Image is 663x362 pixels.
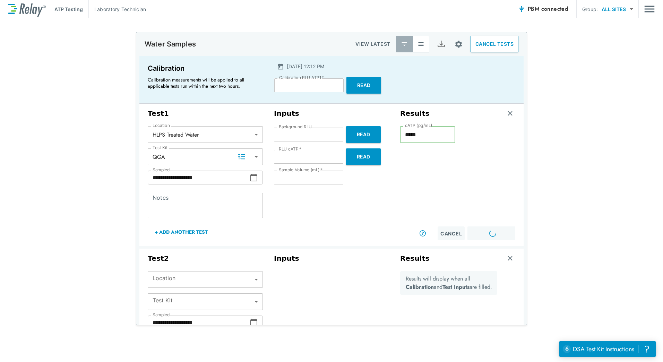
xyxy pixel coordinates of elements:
img: Calender Icon [277,63,284,70]
img: Remove [507,255,514,262]
p: Laboratory Technician [94,6,146,13]
iframe: Resource center [559,341,656,357]
img: Settings Icon [454,40,463,49]
label: Location [153,123,170,128]
input: Choose date, selected date is Sep 2, 2025 [148,316,250,329]
h3: Results [400,254,430,263]
p: ATP Testing [54,6,83,13]
img: Latest [401,41,408,48]
label: Sampled [153,167,170,172]
p: Group: [582,6,598,13]
button: Read [346,148,381,165]
label: cATP (pg/mL) [405,123,432,128]
label: Sample Volume (mL) [279,167,322,172]
p: Calibration [148,63,262,74]
label: Test Kit [153,145,168,150]
img: Export Icon [437,40,446,49]
button: Read [346,126,381,143]
img: Remove [507,110,514,117]
p: Results will display when all and are filled. [406,275,492,291]
h3: Inputs [274,254,389,263]
b: Test Inputs [442,283,470,291]
img: LuminUltra Relay [8,2,46,17]
img: Connected Icon [518,6,525,12]
button: Export [433,36,449,52]
label: RLU cATP [279,147,301,152]
button: CANCEL TESTS [471,36,518,52]
span: connected [541,5,568,13]
p: Water Samples [145,40,196,48]
button: Site setup [449,35,468,53]
h3: Inputs [274,109,389,118]
button: Read [346,77,381,94]
input: Choose date, selected date is Sep 2, 2025 [148,171,250,184]
label: Background RLU [279,124,312,129]
h3: Results [400,109,430,118]
p: VIEW LATEST [355,40,390,48]
button: Main menu [644,2,655,16]
p: [DATE] 12:12 PM [287,63,324,70]
img: Drawer Icon [644,2,655,16]
p: Calibration measurements will be applied to all applicable tests run within the next two hours. [148,77,259,89]
div: QGA [148,150,263,164]
button: PBM connected [515,2,571,16]
h3: Test 2 [148,254,263,263]
button: + Add Another Test [148,224,215,240]
img: View All [417,41,424,48]
div: HLPS Treated Water [148,128,263,141]
h3: Test 1 [148,109,263,118]
label: Calibration RLU ATP1 [279,75,324,80]
b: Calibration [406,283,434,291]
label: Sampled [153,312,170,317]
span: PBM [528,4,568,14]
